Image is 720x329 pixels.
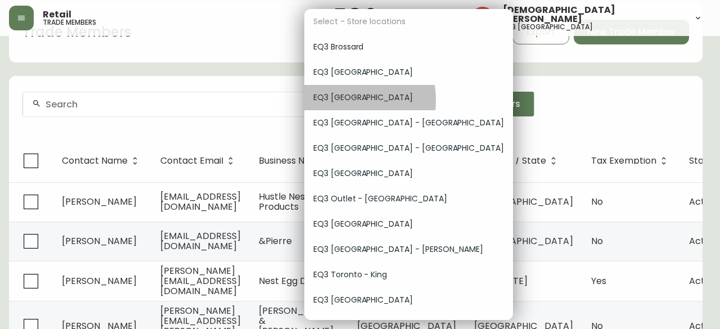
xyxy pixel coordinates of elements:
span: EQ3 [GEOGRAPHIC_DATA] - [GEOGRAPHIC_DATA] [313,117,504,129]
div: EQ3 Toronto - King [304,262,513,287]
div: EQ3 [GEOGRAPHIC_DATA] [304,161,513,186]
span: EQ3 [GEOGRAPHIC_DATA] - [GEOGRAPHIC_DATA] [313,142,504,154]
div: EQ3 [GEOGRAPHIC_DATA] [304,211,513,237]
span: EQ3 Toronto - King [313,269,504,281]
span: EQ3 [GEOGRAPHIC_DATA] [313,168,504,179]
div: EQ3 [GEOGRAPHIC_DATA] - [GEOGRAPHIC_DATA] [304,136,513,161]
span: EQ3 [GEOGRAPHIC_DATA] [313,92,504,103]
div: EQ3 [GEOGRAPHIC_DATA] [304,287,513,313]
span: EQ3 [GEOGRAPHIC_DATA] [313,66,504,78]
span: EQ3 Outlet - [GEOGRAPHIC_DATA] [313,193,504,205]
div: EQ3 Brossard [304,34,513,60]
div: EQ3 [GEOGRAPHIC_DATA] [304,85,513,110]
span: EQ3 [GEOGRAPHIC_DATA] [313,218,504,230]
span: EQ3 [GEOGRAPHIC_DATA] [313,294,504,306]
div: EQ3 Outlet - [GEOGRAPHIC_DATA] [304,186,513,211]
div: EQ3 [GEOGRAPHIC_DATA] [304,60,513,85]
span: EQ3 Brossard [313,41,504,53]
div: EQ3 [GEOGRAPHIC_DATA] - [GEOGRAPHIC_DATA] [304,110,513,136]
span: EQ3 [GEOGRAPHIC_DATA] - [PERSON_NAME] [313,244,504,255]
div: EQ3 [GEOGRAPHIC_DATA] - [PERSON_NAME] [304,237,513,262]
